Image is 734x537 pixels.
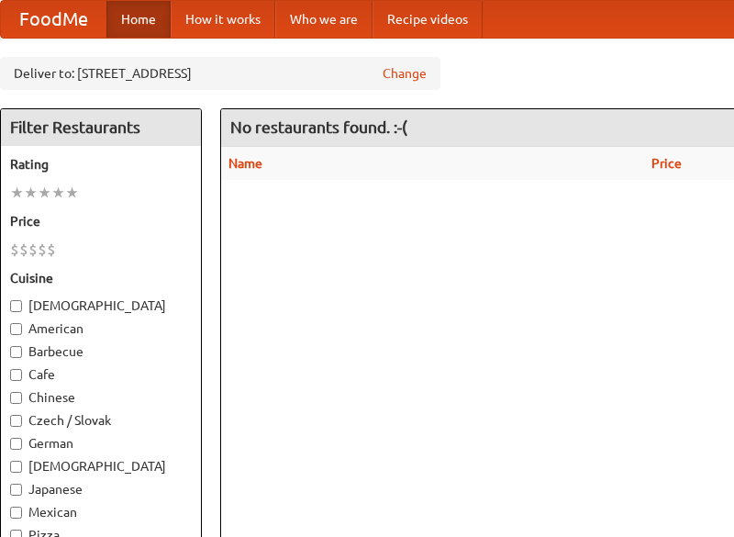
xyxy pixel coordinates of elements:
a: Price [651,156,682,171]
li: $ [10,240,19,260]
h5: Cuisine [10,269,192,287]
input: Barbecue [10,346,22,358]
li: ★ [24,183,38,203]
h5: Price [10,212,192,230]
li: ★ [51,183,65,203]
a: Who we are [275,1,373,38]
label: Barbecue [10,342,192,361]
label: [DEMOGRAPHIC_DATA] [10,296,192,315]
label: German [10,434,192,453]
input: [DEMOGRAPHIC_DATA] [10,461,22,473]
ng-pluralize: No restaurants found. :-( [230,118,407,136]
li: ★ [38,183,51,203]
li: $ [19,240,28,260]
label: Cafe [10,365,192,384]
input: Czech / Slovak [10,415,22,427]
label: Chinese [10,388,192,407]
a: Name [228,156,262,171]
input: [DEMOGRAPHIC_DATA] [10,300,22,312]
input: Cafe [10,369,22,381]
label: American [10,319,192,338]
label: Japanese [10,480,192,498]
li: ★ [65,183,79,203]
input: Japanese [10,484,22,496]
label: Czech / Slovak [10,411,192,430]
a: Home [106,1,171,38]
li: $ [38,240,47,260]
input: Mexican [10,507,22,519]
a: Recipe videos [373,1,483,38]
label: [DEMOGRAPHIC_DATA] [10,457,192,475]
a: Change [383,64,427,83]
input: Chinese [10,392,22,404]
a: How it works [171,1,275,38]
input: German [10,438,22,450]
h4: Filter Restaurants [1,109,201,146]
h5: Rating [10,155,192,173]
li: ★ [10,183,24,203]
label: Mexican [10,503,192,521]
li: $ [47,240,56,260]
li: $ [28,240,38,260]
input: American [10,323,22,335]
a: FoodMe [1,1,106,38]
